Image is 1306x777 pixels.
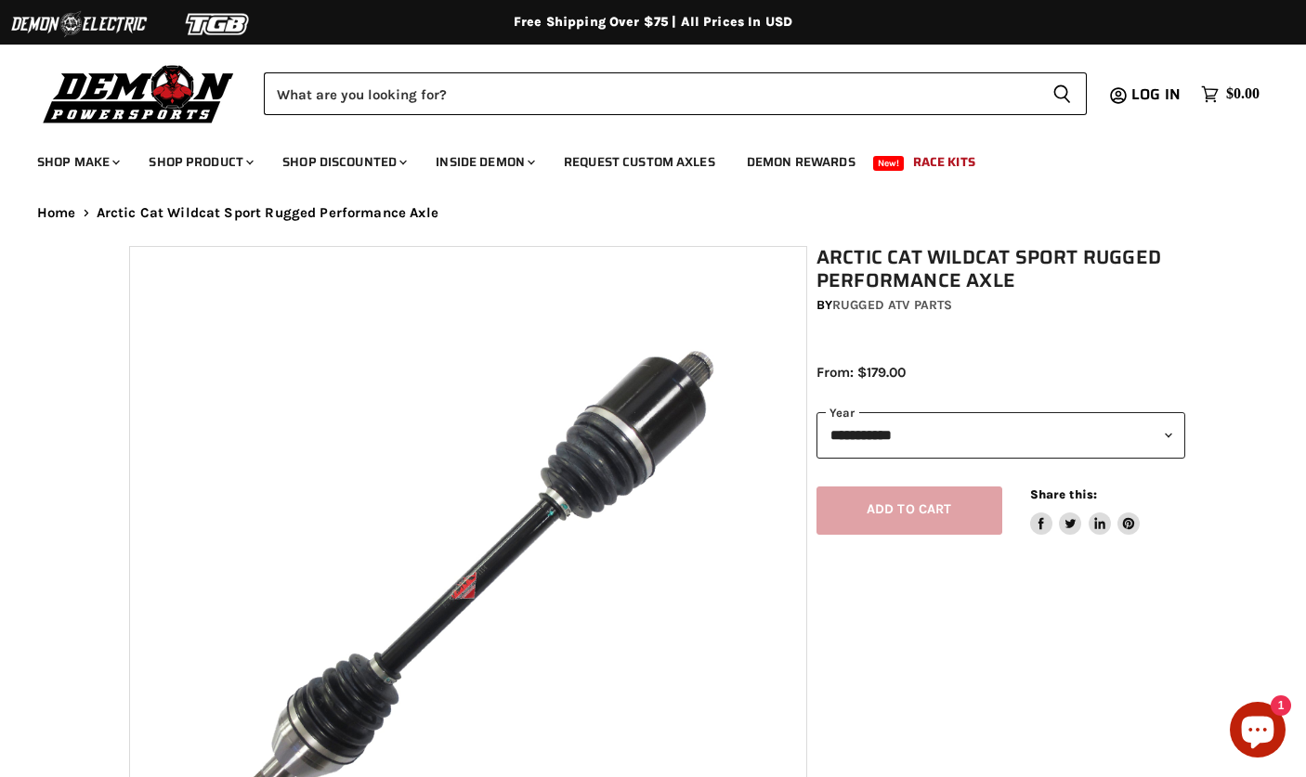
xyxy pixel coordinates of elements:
[9,6,149,42] img: Demon Electric Logo 2
[37,205,76,221] a: Home
[873,156,905,171] span: New!
[422,143,546,181] a: Inside Demon
[264,72,1038,115] input: Search
[899,143,989,181] a: Race Kits
[550,143,729,181] a: Request Custom Axles
[816,412,1186,458] select: year
[1038,72,1087,115] button: Search
[816,364,906,381] span: From: $179.00
[268,143,418,181] a: Shop Discounted
[832,297,952,313] a: Rugged ATV Parts
[1030,486,1141,536] aside: Share this:
[37,60,241,126] img: Demon Powersports
[97,205,438,221] span: Arctic Cat Wildcat Sport Rugged Performance Axle
[1226,85,1260,103] span: $0.00
[1030,487,1097,501] span: Share this:
[135,143,265,181] a: Shop Product
[816,246,1186,292] h1: Arctic Cat Wildcat Sport Rugged Performance Axle
[733,143,869,181] a: Demon Rewards
[149,6,288,42] img: TGB Logo 2
[1131,83,1181,106] span: Log in
[23,136,1255,181] ul: Main menu
[1192,81,1269,108] a: $0.00
[816,295,1186,316] div: by
[1224,702,1291,762] inbox-online-store-chat: Shopify online store chat
[23,143,131,181] a: Shop Make
[1123,86,1192,103] a: Log in
[264,72,1087,115] form: Product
